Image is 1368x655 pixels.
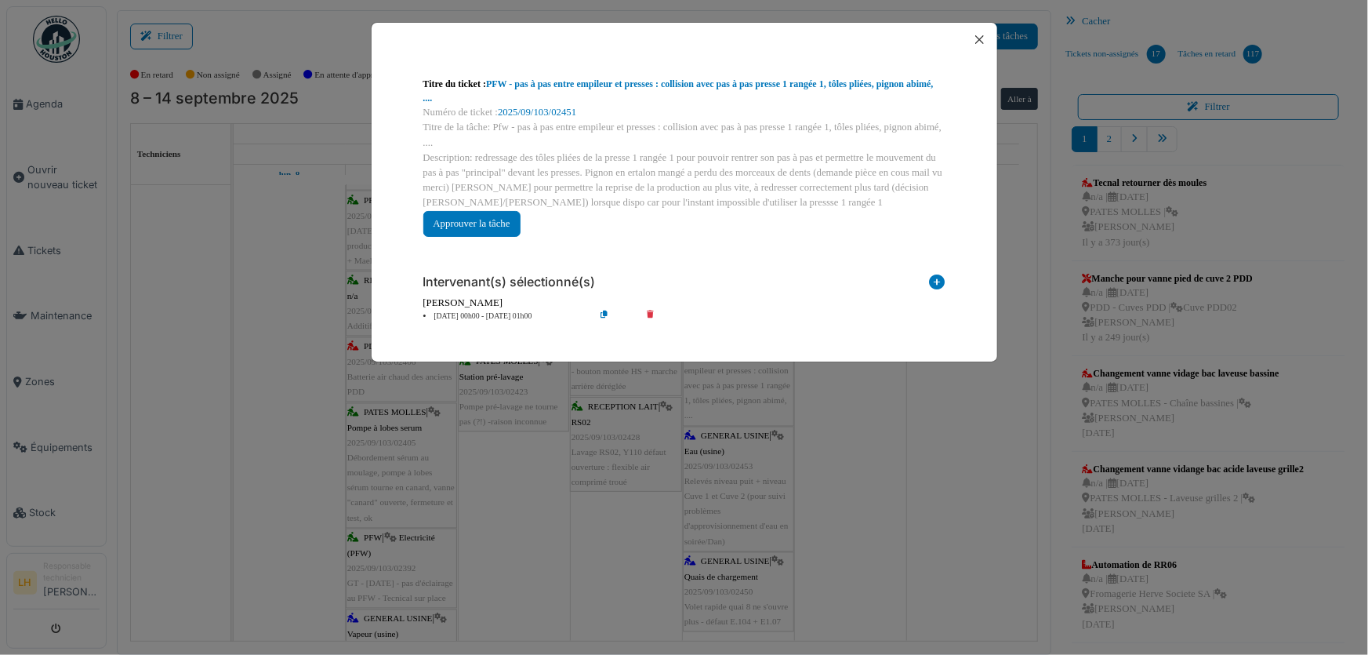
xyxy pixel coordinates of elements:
h6: Intervenant(s) sélectionné(s) [423,275,596,289]
button: Approuver la tâche [423,211,521,237]
a: PFW - pas à pas entre empileur et presses : collision avec pas à pas presse 1 rangée 1, tôles pli... [423,78,934,104]
li: [DATE] 00h00 - [DATE] 01h00 [415,311,595,322]
div: Titre du ticket : [423,77,945,105]
i: Ajouter [930,275,945,296]
div: Titre de la tâche: Pfw - pas à pas entre empileur et presses : collision avec pas à pas presse 1 ... [423,120,945,150]
div: Numéro de ticket : [423,105,945,120]
button: Close [969,29,990,50]
div: [PERSON_NAME] [423,296,945,311]
a: 2025/09/103/02451 [498,107,576,118]
div: Description: redressage des tôles pliées de la presse 1 rangée 1 pour pouvoir rentrer son pas à p... [423,151,945,211]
